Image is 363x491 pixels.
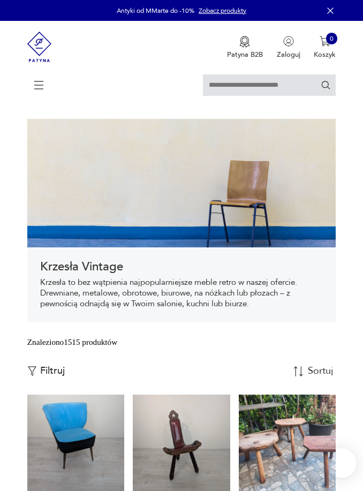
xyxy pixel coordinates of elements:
[320,36,330,47] img: Ikona koszyka
[227,36,263,59] a: Ikona medaluPatyna B2B
[326,33,338,44] div: 0
[27,366,37,376] img: Ikonka filtrowania
[314,36,336,59] button: 0Koszyk
[27,21,52,73] img: Patyna - sklep z meblami i dekoracjami vintage
[227,36,263,59] button: Patyna B2B
[40,277,323,309] p: Krzesła to bez wątpienia najpopularniejsze meble retro w naszej ofercie. Drewniane, metalowe, obr...
[27,119,336,247] img: bc88ca9a7f9d98aff7d4658ec262dcea.jpg
[27,365,65,377] button: Filtruj
[293,366,304,376] img: Sort Icon
[327,448,357,478] iframe: Smartsupp widget button
[27,336,117,348] div: Znaleziono 1515 produktów
[40,365,65,377] p: Filtruj
[308,366,335,376] div: Sortuj według daty dodania
[314,50,336,59] p: Koszyk
[199,6,246,15] a: Zobacz produkty
[283,36,294,47] img: Ikonka użytkownika
[40,260,323,273] h1: Krzesła Vintage
[277,36,300,59] button: Zaloguj
[321,80,331,90] button: Szukaj
[277,50,300,59] p: Zaloguj
[117,6,194,15] p: Antyki od MMarte do -10%
[227,50,263,59] p: Patyna B2B
[239,36,250,48] img: Ikona medalu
